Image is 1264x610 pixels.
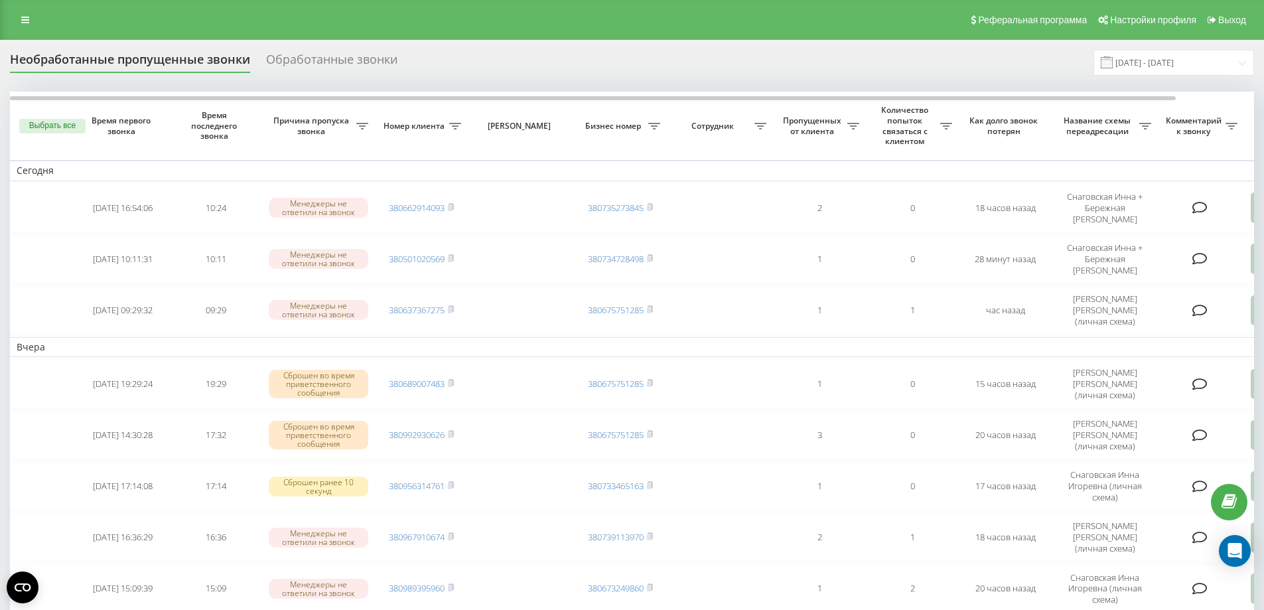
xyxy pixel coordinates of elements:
[169,286,262,335] td: 09:29
[866,411,959,459] td: 0
[588,202,644,214] a: 380735273845
[76,513,169,562] td: [DATE] 16:36:29
[389,480,445,492] a: 380956314761
[773,513,866,562] td: 2
[866,360,959,408] td: 0
[169,360,262,408] td: 19:29
[588,378,644,390] a: 380675751285
[76,360,169,408] td: [DATE] 19:29:24
[169,235,262,283] td: 10:11
[269,579,368,599] div: Менеджеры не ответили на звонок
[269,528,368,548] div: Менеджеры не ответили на звонок
[588,531,644,543] a: 380739113970
[1052,513,1158,562] td: [PERSON_NAME] [PERSON_NAME] (личная схема)
[76,184,169,232] td: [DATE] 16:54:06
[1052,184,1158,232] td: Снаговская Инна + Бережная [PERSON_NAME]
[76,462,169,510] td: [DATE] 17:14:08
[959,184,1052,232] td: 18 часов назад
[959,411,1052,459] td: 20 часов назад
[7,572,38,603] button: Open CMP widget
[773,235,866,283] td: 1
[169,462,262,510] td: 17:14
[1219,535,1251,567] div: Open Intercom Messenger
[389,582,445,594] a: 380989395960
[866,286,959,335] td: 1
[1164,115,1226,136] span: Комментарий к звонку
[389,202,445,214] a: 380662914093
[1058,115,1139,136] span: Название схемы переадресации
[382,121,449,131] span: Номер клиента
[1052,235,1158,283] td: Снаговская Инна + Бережная [PERSON_NAME]
[269,249,368,269] div: Менеджеры не ответили на звонок
[866,462,959,510] td: 0
[588,429,644,441] a: 380675751285
[780,115,847,136] span: Пропущенных от клиента
[773,184,866,232] td: 2
[873,105,940,146] span: Количество попыток связаться с клиентом
[76,411,169,459] td: [DATE] 14:30:28
[389,378,445,390] a: 380689007483
[10,52,250,73] div: Необработанные пропущенные звонки
[266,52,397,73] div: Обработанные звонки
[588,253,644,265] a: 380734728498
[76,235,169,283] td: [DATE] 10:11:31
[169,513,262,562] td: 16:36
[180,110,251,141] span: Время последнего звонка
[269,300,368,320] div: Менеджеры не ответили на звонок
[773,286,866,335] td: 1
[866,513,959,562] td: 1
[19,119,86,133] button: Выбрать все
[269,115,356,136] span: Причина пропуска звонка
[269,370,368,399] div: Сброшен во время приветственного сообщения
[1052,360,1158,408] td: [PERSON_NAME] [PERSON_NAME] (личная схема)
[389,304,445,316] a: 380637367275
[978,15,1087,25] span: Реферальная программа
[959,235,1052,283] td: 28 минут назад
[866,235,959,283] td: 0
[76,286,169,335] td: [DATE] 09:29:32
[169,411,262,459] td: 17:32
[1052,411,1158,459] td: [PERSON_NAME] [PERSON_NAME] (личная схема)
[959,360,1052,408] td: 15 часов назад
[269,421,368,450] div: Сброшен во время приветственного сообщения
[1052,462,1158,510] td: Снаговская Инна Игоревна (личная схема)
[773,411,866,459] td: 3
[588,582,644,594] a: 380673249860
[588,480,644,492] a: 380733465163
[959,513,1052,562] td: 18 часов назад
[588,304,644,316] a: 380675751285
[773,462,866,510] td: 1
[269,198,368,218] div: Менеджеры не ответили на звонок
[269,477,368,496] div: Сброшен ранее 10 секунд
[866,184,959,232] td: 0
[959,462,1052,510] td: 17 часов назад
[959,286,1052,335] td: час назад
[389,531,445,543] a: 380967910674
[1110,15,1196,25] span: Настройки профиля
[87,115,159,136] span: Время первого звонка
[673,121,754,131] span: Сотрудник
[389,253,445,265] a: 380501020569
[479,121,563,131] span: [PERSON_NAME]
[969,115,1041,136] span: Как долго звонок потерян
[1052,286,1158,335] td: [PERSON_NAME] [PERSON_NAME] (личная схема)
[169,184,262,232] td: 10:24
[1218,15,1246,25] span: Выход
[773,360,866,408] td: 1
[581,121,648,131] span: Бизнес номер
[389,429,445,441] a: 380992930626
